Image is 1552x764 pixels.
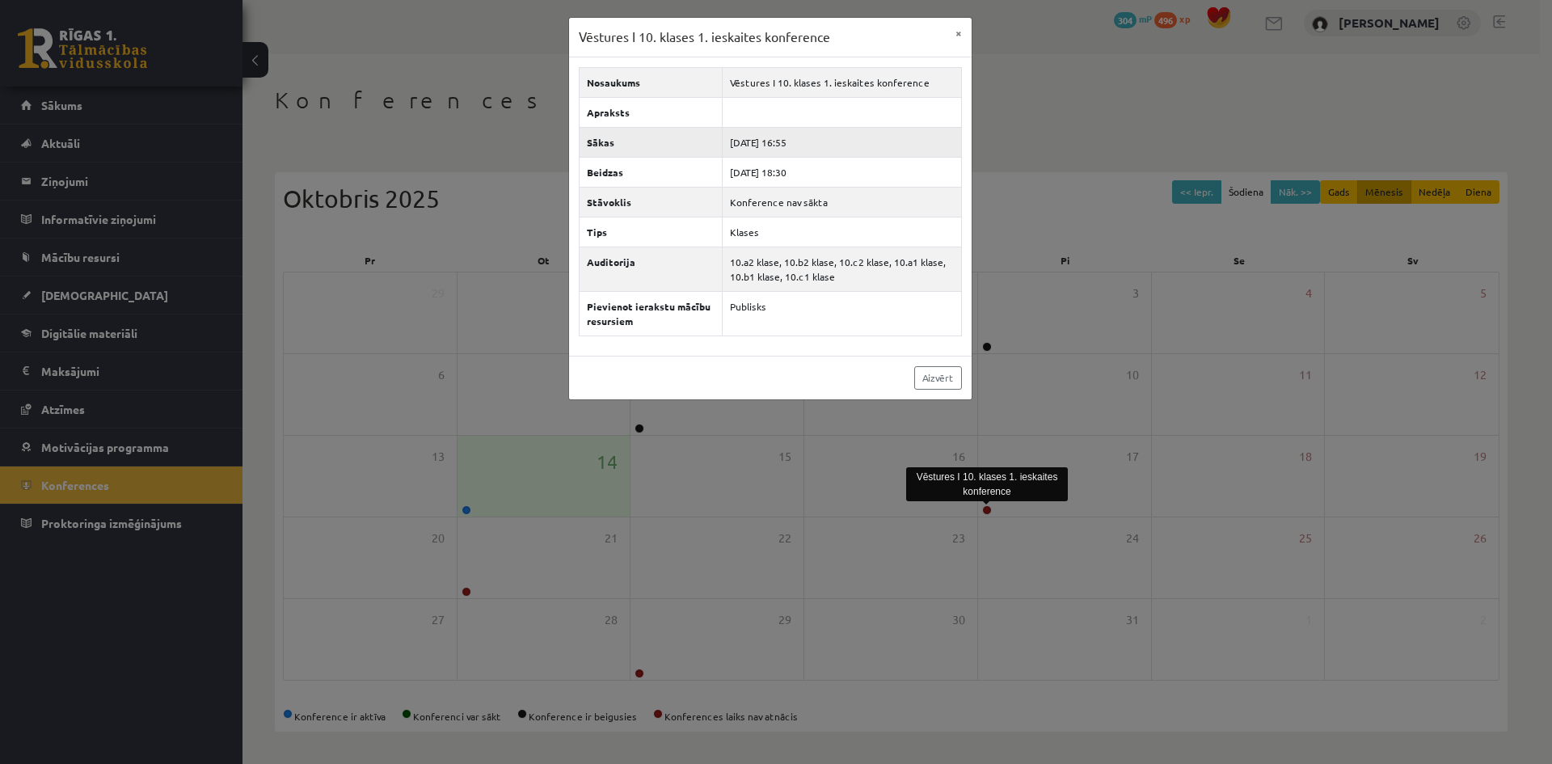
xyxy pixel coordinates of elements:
[722,187,961,217] td: Konference nav sākta
[579,187,722,217] th: Stāvoklis
[579,157,722,187] th: Beidzas
[906,467,1068,501] div: Vēstures I 10. klases 1. ieskaites konference
[579,247,722,291] th: Auditorija
[579,127,722,157] th: Sākas
[722,67,961,97] td: Vēstures I 10. klases 1. ieskaites konference
[914,366,962,390] a: Aizvērt
[722,127,961,157] td: [DATE] 16:55
[579,67,722,97] th: Nosaukums
[722,217,961,247] td: Klases
[579,291,722,336] th: Pievienot ierakstu mācību resursiem
[722,157,961,187] td: [DATE] 18:30
[579,97,722,127] th: Apraksts
[579,27,830,47] h3: Vēstures I 10. klases 1. ieskaites konference
[722,291,961,336] td: Publisks
[946,18,972,49] button: ×
[722,247,961,291] td: 10.a2 klase, 10.b2 klase, 10.c2 klase, 10.a1 klase, 10.b1 klase, 10.c1 klase
[579,217,722,247] th: Tips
